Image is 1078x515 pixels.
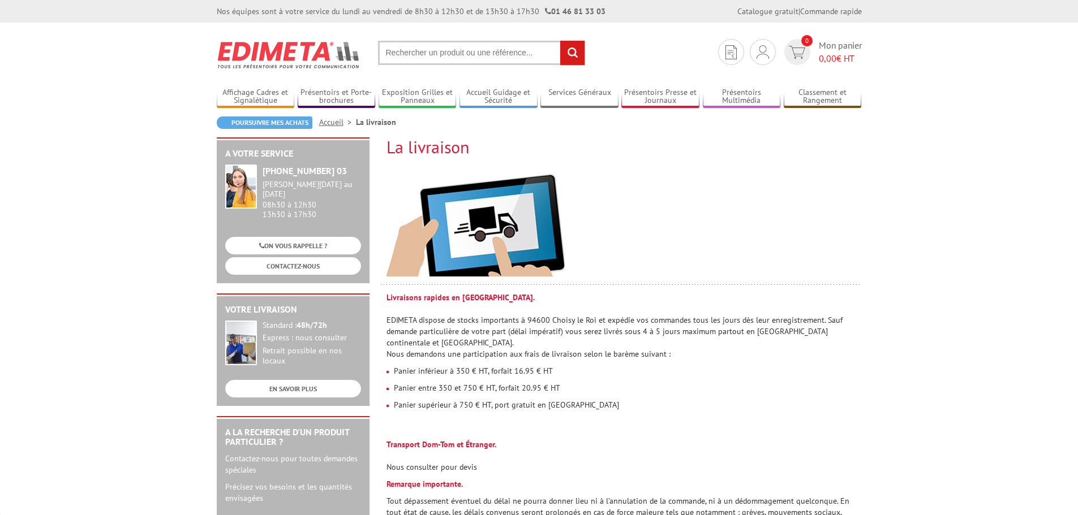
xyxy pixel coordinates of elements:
[379,88,457,106] a: Exposition Grilles et Panneaux
[386,173,566,276] img: livraison.jpg
[386,365,856,376] p: Panier inférieur à 350 € HT, forfait 16.95 € HT
[217,88,295,106] a: Affichage Cadres et Signalétique
[819,53,836,64] span: 0,00
[757,45,769,59] img: devis rapide
[263,180,361,199] div: [PERSON_NAME][DATE] au [DATE]
[801,35,813,46] span: 0
[621,88,699,106] a: Présentoirs Presse et Journaux
[800,6,862,16] a: Commande rapide
[225,149,361,159] h2: A votre service
[386,399,856,410] p: Panier supérieur à 750 € HT, port gratuit en [GEOGRAPHIC_DATA]
[737,6,798,16] a: Catalogue gratuit
[263,321,361,331] div: Standard :
[386,479,463,489] strong: Remarque importante.
[319,117,356,127] a: Accueil
[217,34,361,76] img: Edimeta
[225,380,361,397] a: EN SAVOIR PLUS
[225,305,361,315] h2: Votre livraison
[386,292,856,360] p: EDIMETA dispose de stocks importants à 94600 Choisy le Roi et expédie vos commandes tous les jour...
[540,88,619,106] a: Services Généraux
[225,165,257,209] img: widget-service.jpg
[217,6,605,17] div: Nos équipes sont à votre service du lundi au vendredi de 8h30 à 12h30 et de 13h30 à 17h30
[225,237,361,254] a: ON VOUS RAPPELLE ?
[298,88,376,106] a: Présentoirs et Porte-brochures
[378,41,585,65] input: Rechercher un produit ou une référence...
[263,165,347,176] strong: [PHONE_NUMBER] 03
[386,382,856,393] p: Panier entre 350 et 750 € HT, forfait 20.95 € HT
[386,439,856,473] p: Nous consulter pour devis
[386,387,394,391] img: puce_rouge.gif
[386,439,496,449] strong: Transport Dom-Tom et Étranger.
[356,116,396,128] li: La livraison
[263,346,361,366] div: Retrait possible en nos locaux
[225,257,361,275] a: CONTACTEZ-NOUS
[784,88,862,106] a: Classement et Rangement
[819,52,862,65] span: € HT
[725,45,737,59] img: devis rapide
[781,39,862,65] a: devis rapide 0 Mon panier 0,00€ HT
[703,88,781,106] a: Présentoirs Multimédia
[459,88,538,106] a: Accueil Guidage et Sécurité
[560,41,585,65] input: rechercher
[386,292,535,302] strong: Livraisons rapides en [GEOGRAPHIC_DATA].
[386,137,856,156] h2: La livraison
[386,404,394,408] img: puce_rouge.gif
[263,180,361,219] div: 08h30 à 12h30 13h30 à 17h30
[545,6,605,16] strong: 01 46 81 33 03
[225,427,361,447] h2: A la recherche d'un produit particulier ?
[217,116,312,129] a: Poursuivre mes achats
[225,453,361,475] p: Contactez-nous pour toutes demandes spéciales
[819,39,862,65] span: Mon panier
[225,481,361,504] p: Précisez vos besoins et les quantités envisagées
[737,6,862,17] div: |
[386,370,394,374] img: puce_rouge.gif
[225,321,257,365] img: widget-livraison.jpg
[263,333,361,343] div: Express : nous consulter
[789,46,805,59] img: devis rapide
[297,320,327,330] strong: 48h/72h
